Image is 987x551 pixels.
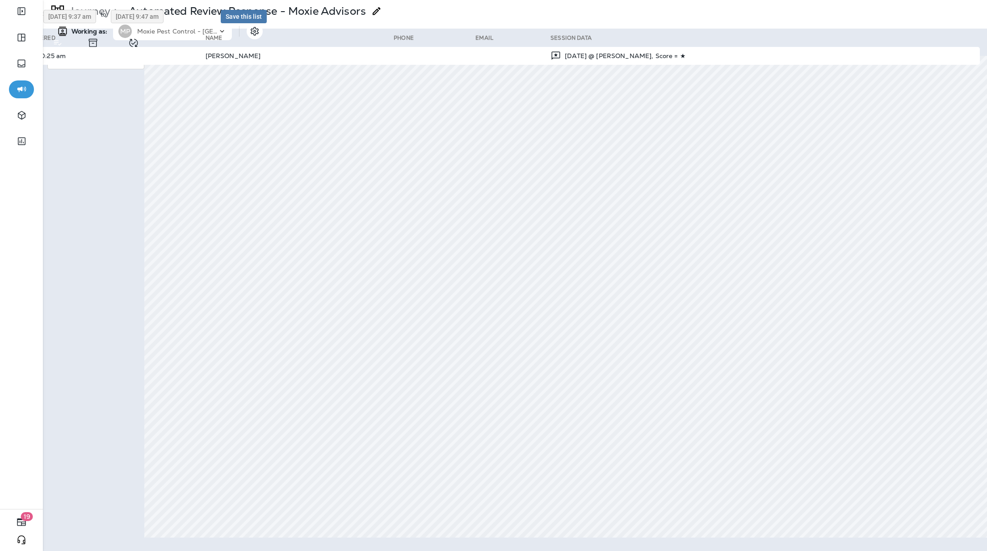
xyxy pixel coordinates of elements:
span: [DATE] 9:47 am [116,13,159,20]
td: [PERSON_NAME] [206,47,394,65]
span: [DATE] 9:37 am [48,13,91,20]
button: [DATE] 9:47 am [111,10,164,23]
div: Review [550,50,973,61]
p: [DATE] @ [PERSON_NAME], Score = ★ [565,52,686,59]
div: to [96,10,111,23]
td: [DATE] 10:25 am [7,47,206,65]
th: Phone [394,34,475,45]
span: Save this list [226,13,262,20]
th: Name [206,34,394,45]
th: Email [475,34,550,45]
span: 19 [21,512,33,521]
button: 19 [16,517,27,527]
th: Session Data [550,34,980,45]
button: [DATE] 9:37 am [43,10,96,23]
button: Save this list [221,10,267,23]
button: Expand Sidebar [16,6,27,17]
th: Time Entered [7,34,206,45]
